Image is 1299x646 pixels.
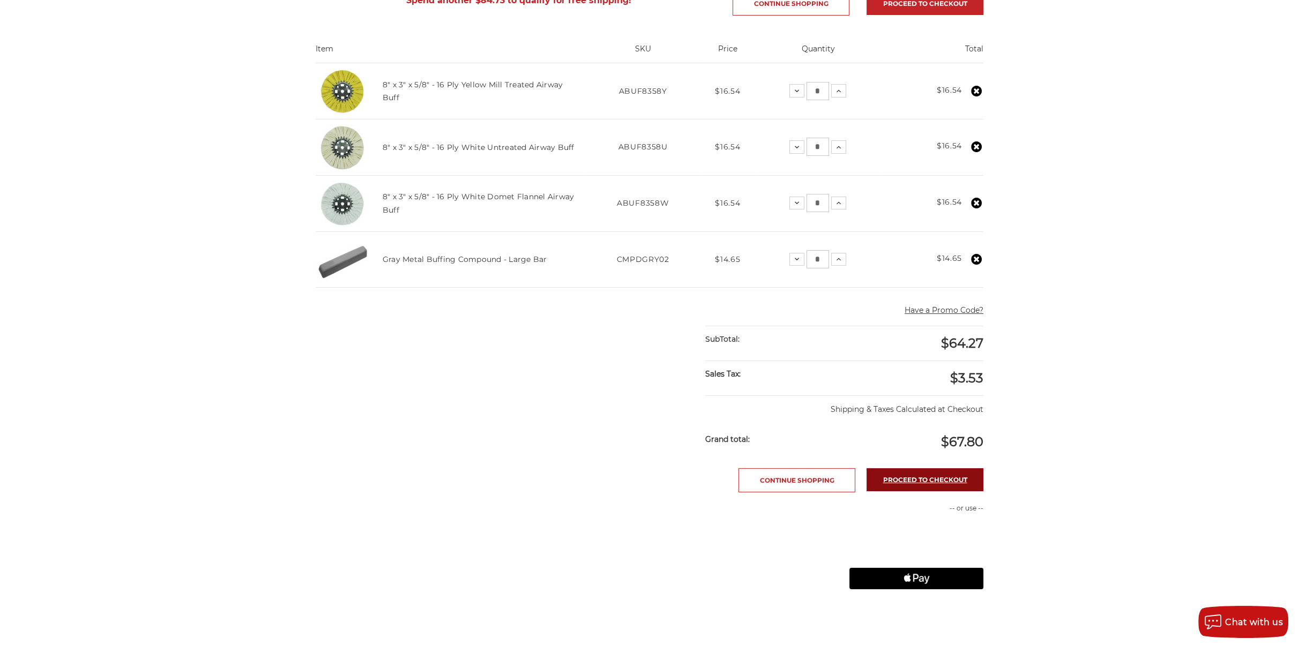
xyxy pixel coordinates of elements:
[316,64,369,118] img: 8 x 3 x 5/8 airway buff yellow mill treatment
[937,197,962,207] strong: $16.54
[937,85,962,95] strong: $16.54
[715,86,740,96] span: $16.54
[715,254,740,264] span: $14.65
[807,194,829,212] input: 8" x 3" x 5/8" - 16 Ply White Domet Flannel Airway Buff Quantity:
[867,468,983,491] a: Proceed to checkout
[950,370,983,386] span: $3.53
[316,233,369,287] img: Gray Buffing Compound
[905,305,983,316] button: Have a Promo Code?
[738,468,855,492] a: Continue Shopping
[383,142,574,152] a: 8" x 3" x 5/8" - 16 Ply White Untreated Airway Buff
[807,82,829,100] input: 8" x 3" x 5/8" - 16 Ply Yellow Mill Treated Airway Buff Quantity:
[705,369,741,379] strong: Sales Tax:
[316,121,369,174] img: 8 inch untreated airway buffing wheel
[1225,617,1283,627] span: Chat with us
[705,395,983,415] p: Shipping & Taxes Calculated at Checkout
[1198,606,1288,638] button: Chat with us
[618,142,667,152] span: ABUF8358U
[715,198,740,208] span: $16.54
[941,335,983,351] span: $64.27
[616,254,669,264] span: CMPDGRY02
[705,434,750,444] strong: Grand total:
[383,254,547,264] a: Gray Metal Buffing Compound - Large Bar
[937,141,962,151] strong: $16.54
[882,43,983,63] th: Total
[700,43,755,63] th: Price
[383,80,563,102] a: 8" x 3" x 5/8" - 16 Ply Yellow Mill Treated Airway Buff
[937,253,962,263] strong: $14.65
[849,541,983,562] iframe: PayPal-paylater
[755,43,882,63] th: Quantity
[316,177,369,230] img: 8 inch white domet flannel airway buffing wheel
[941,434,983,449] span: $67.80
[618,86,667,96] span: ABUF8358Y
[316,43,586,63] th: Item
[586,43,700,63] th: SKU
[807,250,829,268] input: Gray Metal Buffing Compound - Large Bar Quantity:
[617,198,669,208] span: ABUF8358W
[705,326,845,352] div: SubTotal:
[383,192,574,214] a: 8" x 3" x 5/8" - 16 Ply White Domet Flannel Airway Buff
[849,504,983,513] p: -- or use --
[807,138,829,156] input: 8" x 3" x 5/8" - 16 Ply White Untreated Airway Buff Quantity:
[715,142,740,152] span: $16.54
